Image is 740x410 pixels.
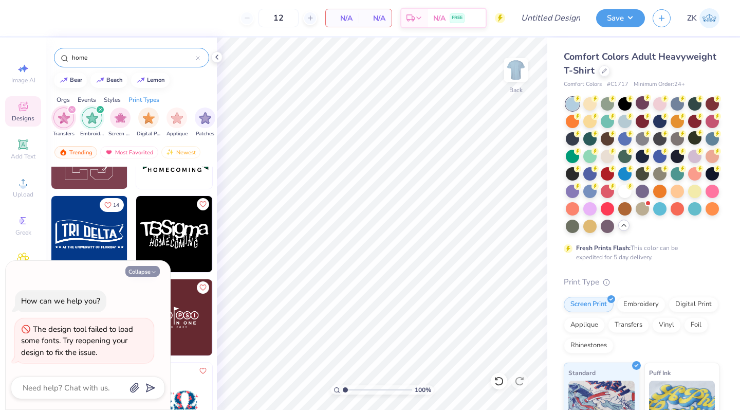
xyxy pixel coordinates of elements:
div: filter for Screen Print [108,108,132,138]
span: Standard [568,367,596,378]
span: Puff Ink [649,367,671,378]
span: N/A [433,13,446,24]
span: Greek [15,228,31,237]
div: filter for Patches [195,108,215,138]
a: ZK [687,8,719,28]
span: Clipart & logos [5,266,41,283]
div: This color can be expedited for 5 day delivery. [576,243,702,262]
div: Transfers [608,317,649,333]
div: filter for Digital Print [137,108,160,138]
div: Embroidery [617,297,665,312]
div: Applique [564,317,605,333]
button: Collapse [125,266,160,277]
div: Foil [684,317,708,333]
img: trend_line.gif [60,77,68,83]
button: Save [596,9,645,27]
span: 100 % [415,385,431,395]
div: filter for Transfers [53,108,75,138]
div: Back [509,85,523,95]
button: filter button [80,108,104,138]
button: filter button [137,108,160,138]
img: Zara Khokhar [699,8,719,28]
div: beach [106,77,123,83]
div: Styles [104,95,121,104]
span: # C1717 [607,80,628,89]
img: trending.gif [59,149,67,156]
span: Designs [12,114,34,122]
input: Try "Alpha" [71,52,196,63]
button: Like [100,198,124,212]
div: How can we help you? [21,296,100,306]
span: Image AI [11,76,35,84]
img: 745e1375-8c5c-445a-9507-eb7e7cf26966 [212,196,288,272]
div: bear [70,77,82,83]
div: Newest [161,146,200,158]
img: trend_line.gif [137,77,145,83]
input: – – [258,9,299,27]
div: filter for Embroidery [80,108,104,138]
img: da3a36d1-2e37-4755-995e-e817c48eec6c [51,196,127,272]
img: Newest.gif [166,149,174,156]
span: Upload [13,190,33,199]
span: Screen Print [108,130,132,138]
span: Comfort Colors Adult Heavyweight T-Shirt [564,50,716,77]
div: lemon [147,77,165,83]
img: Transfers Image [58,112,70,124]
img: d67dde5a-2ff6-406a-8e4a-59df6c99210b [136,279,212,355]
img: Back [506,60,526,80]
img: 9c1cf43a-86c7-4162-bce2-de662977432f [212,279,288,355]
span: Digital Print [137,130,160,138]
img: most_fav.gif [105,149,113,156]
strong: Fresh Prints Flash: [576,244,631,252]
div: Events [78,95,96,104]
button: beach [90,73,127,88]
div: The design tool failed to load some fonts. Try reopening your design to fix the issue. [21,324,133,358]
div: Print Type [564,276,719,288]
span: Minimum Order: 24 + [634,80,685,89]
div: Orgs [57,95,70,104]
img: trend_line.gif [96,77,104,83]
button: Like [197,198,209,210]
span: Comfort Colors [564,80,602,89]
span: ZK [687,12,697,24]
span: Embroidery [80,130,104,138]
img: Embroidery Image [86,112,98,124]
span: N/A [332,13,353,24]
span: Add Text [11,152,35,161]
div: Digital Print [669,297,718,312]
div: Vinyl [652,317,681,333]
span: Transfers [53,130,75,138]
div: Rhinestones [564,338,614,353]
button: Like [197,281,209,294]
span: 14 [113,203,119,208]
img: Digital Print Image [143,112,155,124]
img: Applique Image [171,112,183,124]
span: Applique [166,130,188,138]
button: filter button [195,108,215,138]
span: Patches [196,130,214,138]
span: N/A [365,13,385,24]
button: filter button [166,108,188,138]
div: Print Types [128,95,159,104]
button: lemon [131,73,170,88]
input: Untitled Design [513,8,588,28]
button: bear [54,73,87,88]
img: Patches Image [199,112,211,124]
div: Most Favorited [100,146,158,158]
div: filter for Applique [166,108,188,138]
img: 0797ff6d-cb23-4277-bdb9-5ff5daf10385 [127,196,203,272]
button: filter button [108,108,132,138]
span: FREE [452,14,462,22]
button: filter button [53,108,75,138]
img: Screen Print Image [115,112,126,124]
button: Like [197,365,209,377]
div: Trending [54,146,97,158]
img: 93f9dc35-7a9f-4917-ae07-8be427faa0f1 [136,196,212,272]
div: Screen Print [564,297,614,312]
